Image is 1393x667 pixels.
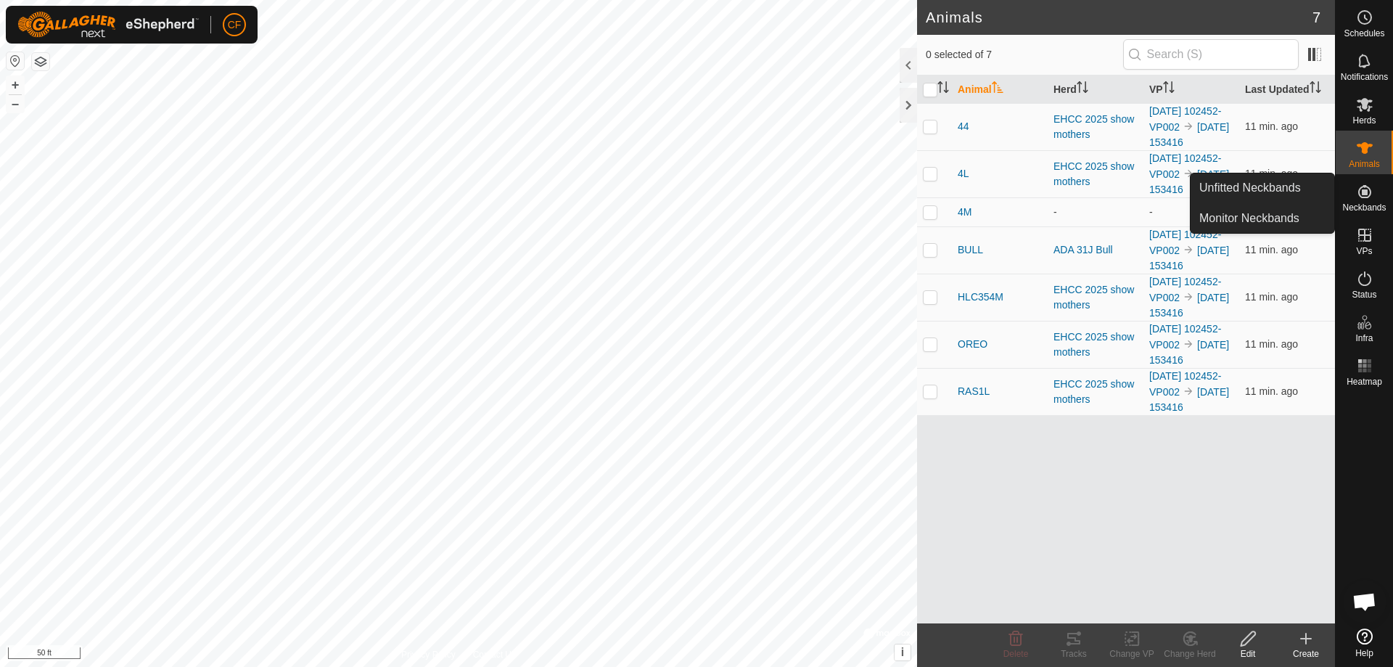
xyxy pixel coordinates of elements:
a: [DATE] 153416 [1149,121,1229,148]
a: Monitor Neckbands [1191,204,1334,233]
th: Last Updated [1239,75,1335,104]
span: Sep 2, 2025, 8:02 PM [1245,385,1298,397]
div: EHCC 2025 show mothers [1053,377,1138,407]
span: Neckbands [1342,203,1386,212]
div: Edit [1219,647,1277,660]
img: to [1183,168,1194,179]
img: Gallagher Logo [17,12,199,38]
span: 4L [958,166,969,181]
h2: Animals [926,9,1312,26]
span: HLC354M [958,290,1003,305]
button: + [7,76,24,94]
span: Delete [1003,649,1029,659]
a: Open chat [1343,580,1386,623]
button: Map Layers [32,53,49,70]
img: to [1183,385,1194,397]
th: Animal [952,75,1048,104]
span: OREO [958,337,987,352]
p-sorticon: Activate to sort [937,83,949,95]
a: Help [1336,623,1393,663]
a: [DATE] 102452-VP002 [1149,370,1221,398]
p-sorticon: Activate to sort [1163,83,1175,95]
span: 0 selected of 7 [926,47,1123,62]
a: [DATE] 153416 [1149,386,1229,413]
div: EHCC 2025 show mothers [1053,282,1138,313]
img: to [1183,244,1194,255]
div: EHCC 2025 show mothers [1053,112,1138,142]
span: i [901,646,904,658]
div: EHCC 2025 show mothers [1053,330,1138,360]
p-sorticon: Activate to sort [1310,83,1321,95]
button: Reset Map [7,52,24,70]
span: BULL [958,242,983,258]
a: [DATE] 102452-VP002 [1149,276,1221,303]
a: Contact Us [473,648,516,661]
span: Heatmap [1347,377,1382,386]
span: Sep 2, 2025, 8:02 PM [1245,291,1298,303]
div: - [1053,205,1138,220]
span: Unfitted Neckbands [1199,179,1301,197]
a: [DATE] 153416 [1149,339,1229,366]
span: 44 [958,119,969,134]
span: RAS1L [958,384,990,399]
span: Sep 2, 2025, 8:02 PM [1245,168,1298,179]
th: Herd [1048,75,1143,104]
a: Privacy Policy [401,648,456,661]
a: [DATE] 102452-VP002 [1149,152,1221,180]
app-display-virtual-paddock-transition: - [1149,206,1153,218]
span: Sep 2, 2025, 8:02 PM [1245,244,1298,255]
img: to [1183,291,1194,303]
div: Create [1277,647,1335,660]
a: Unfitted Neckbands [1191,173,1334,202]
img: to [1183,338,1194,350]
span: CF [228,17,242,33]
span: VPs [1356,247,1372,255]
span: Schedules [1344,29,1384,38]
a: [DATE] 153416 [1149,168,1229,195]
a: [DATE] 153416 [1149,245,1229,271]
span: Infra [1355,334,1373,343]
span: Status [1352,290,1376,299]
div: Change Herd [1161,647,1219,660]
span: Monitor Neckbands [1199,210,1299,227]
span: Help [1355,649,1373,658]
span: Sep 2, 2025, 8:02 PM [1245,338,1298,350]
span: Notifications [1341,73,1388,81]
div: Tracks [1045,647,1103,660]
div: Change VP [1103,647,1161,660]
a: [DATE] 102452-VP002 [1149,105,1221,133]
p-sorticon: Activate to sort [992,83,1003,95]
span: 4M [958,205,971,220]
th: VP [1143,75,1239,104]
div: EHCC 2025 show mothers [1053,159,1138,189]
a: [DATE] 102452-VP002 [1149,323,1221,351]
span: Animals [1349,160,1380,168]
a: [DATE] 153416 [1149,292,1229,319]
input: Search (S) [1123,39,1299,70]
span: 7 [1312,7,1320,28]
p-sorticon: Activate to sort [1077,83,1088,95]
span: Herds [1352,116,1376,125]
div: ADA 31J Bull [1053,242,1138,258]
button: i [895,645,911,660]
a: [DATE] 102452-VP002 [1149,229,1221,256]
button: – [7,95,24,112]
span: Sep 2, 2025, 8:02 PM [1245,120,1298,132]
img: to [1183,120,1194,132]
